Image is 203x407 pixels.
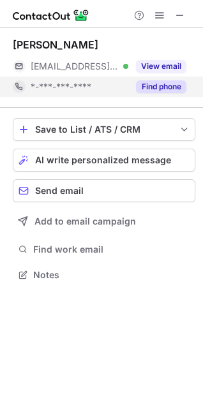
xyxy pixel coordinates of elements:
[13,241,195,258] button: Find work email
[34,216,136,226] span: Add to email campaign
[31,61,119,72] span: [EMAIL_ADDRESS][DOMAIN_NAME]
[13,179,195,202] button: Send email
[35,186,84,196] span: Send email
[13,118,195,141] button: save-profile-one-click
[35,124,173,135] div: Save to List / ATS / CRM
[13,149,195,172] button: AI write personalized message
[33,244,190,255] span: Find work email
[13,210,195,233] button: Add to email campaign
[35,155,171,165] span: AI write personalized message
[13,266,195,284] button: Notes
[136,80,186,93] button: Reveal Button
[33,269,190,281] span: Notes
[13,38,98,51] div: [PERSON_NAME]
[136,60,186,73] button: Reveal Button
[13,8,89,23] img: ContactOut v5.3.10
